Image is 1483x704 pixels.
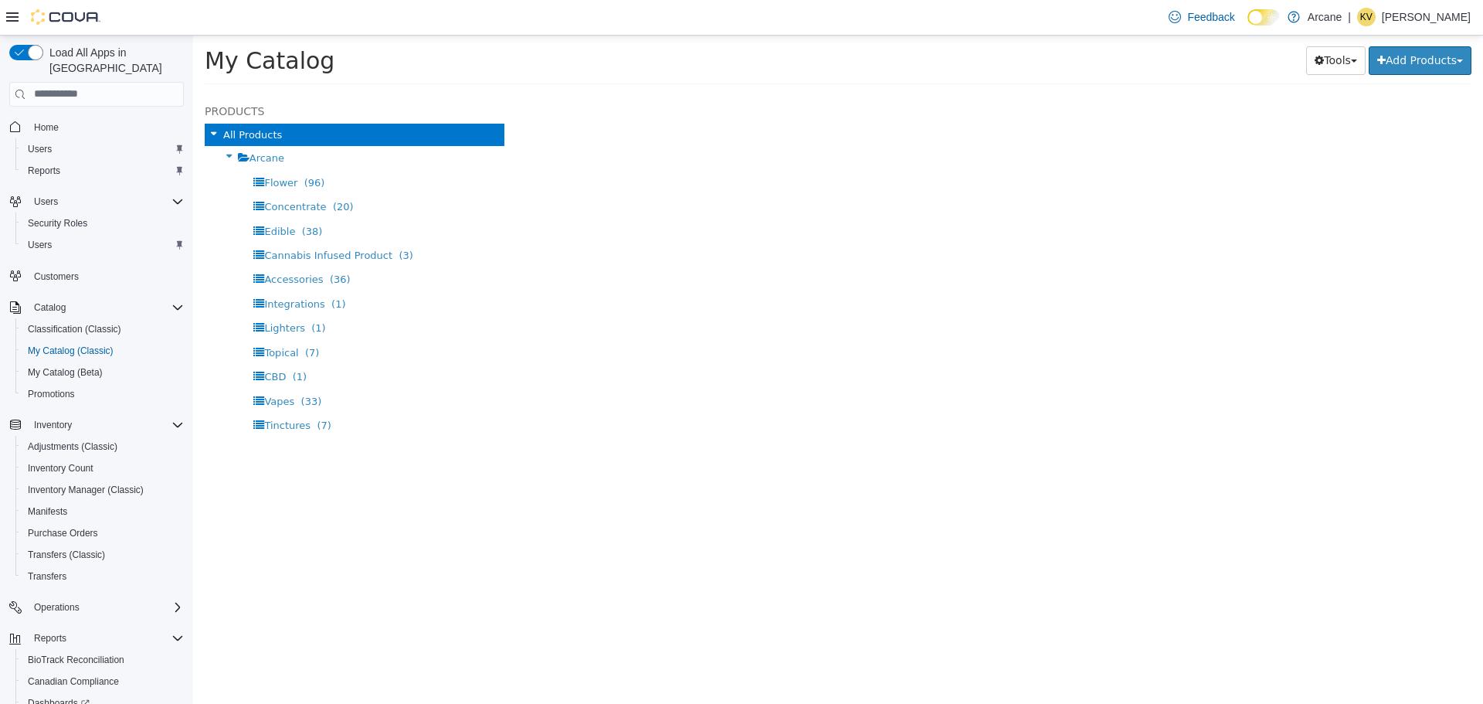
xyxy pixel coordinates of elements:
[71,165,133,177] span: Concentrate
[22,385,81,403] a: Promotions
[3,265,190,287] button: Customers
[15,479,190,501] button: Inventory Manager (Classic)
[28,629,184,648] span: Reports
[1308,8,1342,26] p: Arcane
[22,651,131,669] a: BioTrack Reconciliation
[15,544,190,566] button: Transfers (Classic)
[3,597,190,618] button: Operations
[71,263,131,274] span: Integrations
[71,335,93,347] span: CBD
[28,298,72,317] button: Catalog
[15,383,190,405] button: Promotions
[22,363,184,382] span: My Catalog (Beta)
[15,234,190,256] button: Users
[28,388,75,400] span: Promotions
[28,267,85,286] a: Customers
[22,567,73,586] a: Transfers
[22,546,184,564] span: Transfers (Classic)
[22,437,184,456] span: Adjustments (Classic)
[12,66,311,85] h5: Products
[22,524,104,542] a: Purchase Orders
[22,342,184,360] span: My Catalog (Classic)
[34,601,80,614] span: Operations
[28,217,87,230] span: Security Roles
[22,546,111,564] a: Transfers (Classic)
[22,567,184,586] span: Transfers
[140,165,161,177] span: (20)
[28,239,52,251] span: Users
[111,141,132,153] span: (96)
[28,143,52,155] span: Users
[28,192,64,211] button: Users
[1247,9,1280,26] input: Dark Mode
[22,459,100,478] a: Inventory Count
[1357,8,1376,26] div: Kanisha Vallier
[15,340,190,362] button: My Catalog (Classic)
[34,632,66,644] span: Reports
[22,236,184,254] span: Users
[1162,2,1240,32] a: Feedback
[71,287,112,298] span: Lighters
[22,363,109,382] a: My Catalog (Beta)
[22,672,125,691] a: Canadian Compliance
[22,481,184,499] span: Inventory Manager (Classic)
[100,335,114,347] span: (1)
[28,192,184,211] span: Users
[1187,9,1234,25] span: Feedback
[15,436,190,457] button: Adjustments (Classic)
[22,502,73,521] a: Manifests
[28,549,105,561] span: Transfers (Classic)
[118,287,132,298] span: (1)
[28,118,65,137] a: Home
[22,162,184,180] span: Reports
[71,214,199,226] span: Cannabis Infused Product
[28,527,98,539] span: Purchase Orders
[15,318,190,340] button: Classification (Classic)
[71,141,104,153] span: Flower
[22,236,58,254] a: Users
[3,414,190,436] button: Inventory
[15,501,190,522] button: Manifests
[112,311,126,323] span: (7)
[3,627,190,649] button: Reports
[34,121,59,134] span: Home
[28,416,184,434] span: Inventory
[108,360,129,372] span: (33)
[28,345,114,357] span: My Catalog (Classic)
[22,437,124,456] a: Adjustments (Classic)
[15,213,190,234] button: Security Roles
[22,320,184,338] span: Classification (Classic)
[15,566,190,587] button: Transfers
[28,505,67,518] span: Manifests
[22,162,66,180] a: Reports
[15,362,190,383] button: My Catalog (Beta)
[22,502,184,521] span: Manifests
[28,416,78,434] button: Inventory
[31,9,100,25] img: Cova
[1360,8,1373,26] span: KV
[109,190,130,202] span: (38)
[1348,8,1351,26] p: |
[22,385,184,403] span: Promotions
[22,140,184,158] span: Users
[15,671,190,692] button: Canadian Compliance
[138,263,152,274] span: (1)
[30,94,89,105] span: All Products
[34,419,72,431] span: Inventory
[124,384,137,396] span: (7)
[15,522,190,544] button: Purchase Orders
[71,360,101,372] span: Vapes
[28,484,144,496] span: Inventory Manager (Classic)
[34,196,58,208] span: Users
[137,238,158,250] span: (36)
[28,117,184,137] span: Home
[28,570,66,583] span: Transfers
[1382,8,1471,26] p: [PERSON_NAME]
[12,12,141,39] span: My Catalog
[28,165,60,177] span: Reports
[28,323,121,335] span: Classification (Classic)
[34,301,66,314] span: Catalog
[56,117,91,128] span: Arcane
[28,675,119,688] span: Canadian Compliance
